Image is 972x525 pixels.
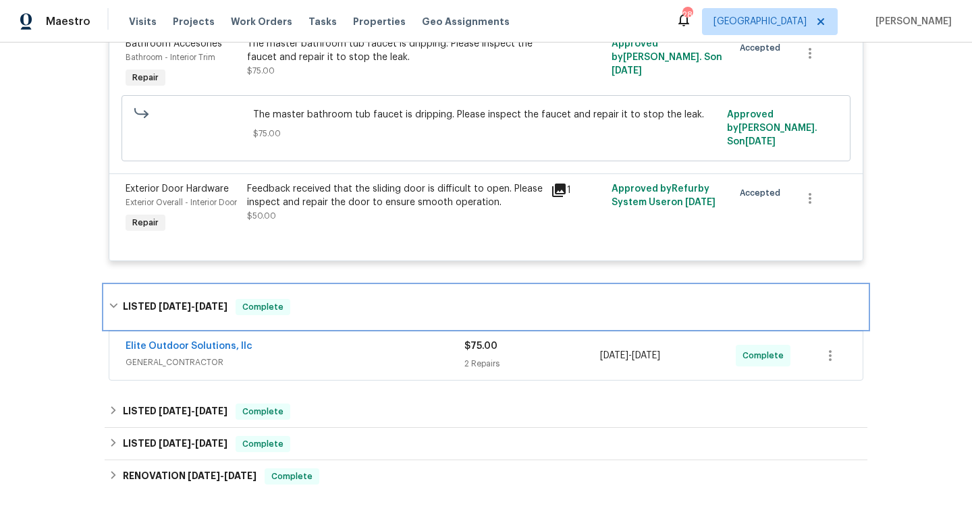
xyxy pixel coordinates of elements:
[740,186,786,200] span: Accepted
[127,216,164,229] span: Repair
[247,67,275,75] span: $75.00
[105,395,867,428] div: LISTED [DATE]-[DATE]Complete
[195,302,227,311] span: [DATE]
[464,357,600,370] div: 2 Repairs
[159,439,191,448] span: [DATE]
[126,39,222,49] span: Bathroom Accesories
[745,137,776,146] span: [DATE]
[231,15,292,28] span: Work Orders
[126,356,464,369] span: GENERAL_CONTRACTOR
[713,15,807,28] span: [GEOGRAPHIC_DATA]
[123,299,227,315] h6: LISTED
[612,39,722,76] span: Approved by [PERSON_NAME]. S on
[600,349,660,362] span: -
[247,37,543,64] div: The master bathroom tub faucet is dripping. Please inspect the faucet and repair it to stop the l...
[126,53,215,61] span: Bathroom - Interior Trim
[237,300,289,314] span: Complete
[173,15,215,28] span: Projects
[464,341,497,351] span: $75.00
[237,437,289,451] span: Complete
[727,110,817,146] span: Approved by [PERSON_NAME]. S on
[247,182,543,209] div: Feedback received that the sliding door is difficult to open. Please inspect and repair the door ...
[159,302,191,311] span: [DATE]
[600,351,628,360] span: [DATE]
[46,15,90,28] span: Maestro
[551,182,603,198] div: 1
[742,349,789,362] span: Complete
[123,436,227,452] h6: LISTED
[195,406,227,416] span: [DATE]
[870,15,952,28] span: [PERSON_NAME]
[682,8,692,22] div: 28
[195,439,227,448] span: [DATE]
[123,468,256,485] h6: RENOVATION
[612,184,715,207] span: Approved by Refurby System User on
[237,405,289,418] span: Complete
[159,406,227,416] span: -
[247,212,276,220] span: $50.00
[105,285,867,329] div: LISTED [DATE]-[DATE]Complete
[126,184,229,194] span: Exterior Door Hardware
[159,406,191,416] span: [DATE]
[253,108,720,121] span: The master bathroom tub faucet is dripping. Please inspect the faucet and repair it to stop the l...
[126,341,252,351] a: Elite Outdoor Solutions, llc
[308,17,337,26] span: Tasks
[353,15,406,28] span: Properties
[740,41,786,55] span: Accepted
[159,439,227,448] span: -
[127,71,164,84] span: Repair
[188,471,256,480] span: -
[129,15,157,28] span: Visits
[105,428,867,460] div: LISTED [DATE]-[DATE]Complete
[105,460,867,493] div: RENOVATION [DATE]-[DATE]Complete
[422,15,510,28] span: Geo Assignments
[188,471,220,480] span: [DATE]
[126,198,237,206] span: Exterior Overall - Interior Door
[253,127,720,140] span: $75.00
[685,198,715,207] span: [DATE]
[224,471,256,480] span: [DATE]
[266,470,318,483] span: Complete
[159,302,227,311] span: -
[123,404,227,420] h6: LISTED
[632,351,660,360] span: [DATE]
[612,66,642,76] span: [DATE]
